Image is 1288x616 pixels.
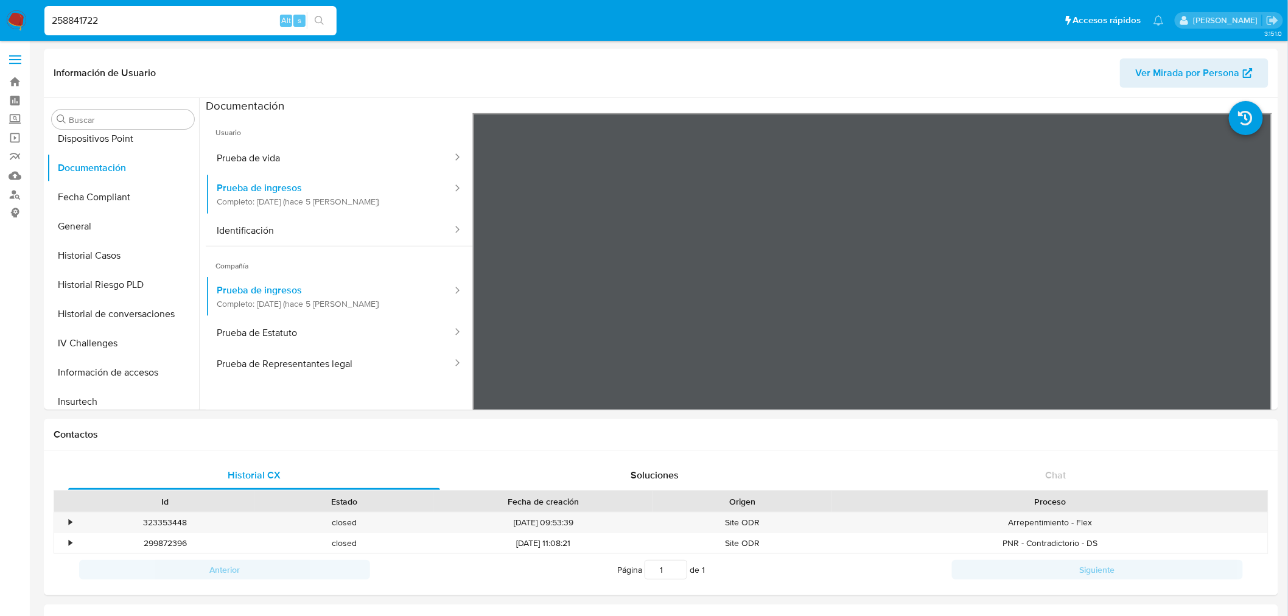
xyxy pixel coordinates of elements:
input: Buscar usuario o caso... [44,13,337,29]
div: Site ODR [653,513,832,533]
h1: Contactos [54,429,1269,441]
button: General [47,212,199,241]
span: Accesos rápidos [1073,14,1141,27]
div: 299872396 [75,533,254,553]
button: Buscar [57,114,66,124]
button: Siguiente [952,560,1243,579]
span: Ver Mirada por Persona [1136,58,1240,88]
div: Fecha de creación [442,495,645,508]
button: Información de accesos [47,358,199,387]
a: Salir [1266,14,1279,27]
span: Página de [617,560,705,579]
div: PNR - Contradictorio - DS [832,533,1268,553]
span: Soluciones [631,468,679,482]
div: [DATE] 09:53:39 [433,513,653,533]
div: closed [254,513,433,533]
span: 1 [702,564,705,576]
div: Id [84,495,246,508]
button: Historial Casos [47,241,199,270]
div: Proceso [841,495,1259,508]
button: search-icon [307,12,332,29]
button: Historial de conversaciones [47,299,199,329]
span: Alt [281,15,291,26]
div: closed [254,533,433,553]
div: 323353448 [75,513,254,533]
div: • [69,537,72,549]
button: Fecha Compliant [47,183,199,212]
div: • [69,517,72,528]
div: [DATE] 11:08:21 [433,533,653,553]
button: Dispositivos Point [47,124,199,153]
div: Estado [263,495,425,508]
button: Insurtech [47,387,199,416]
div: Site ODR [653,533,832,553]
p: gregorio.negri@mercadolibre.com [1193,15,1262,26]
a: Notificaciones [1153,15,1164,26]
button: IV Challenges [47,329,199,358]
button: Documentación [47,153,199,183]
span: s [298,15,301,26]
div: Arrepentimiento - Flex [832,513,1268,533]
span: Historial CX [228,468,281,482]
input: Buscar [69,114,189,125]
span: Chat [1046,468,1066,482]
div: Origen [662,495,824,508]
button: Historial Riesgo PLD [47,270,199,299]
button: Ver Mirada por Persona [1120,58,1269,88]
h1: Información de Usuario [54,67,156,79]
button: Anterior [79,560,370,579]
